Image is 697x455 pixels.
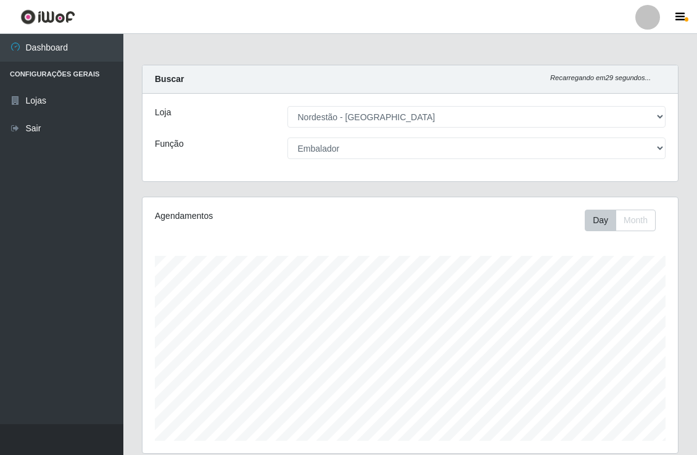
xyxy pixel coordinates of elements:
label: Loja [155,106,171,119]
img: CoreUI Logo [20,9,75,25]
label: Função [155,137,184,150]
div: Agendamentos [155,210,357,223]
div: First group [585,210,656,231]
strong: Buscar [155,74,184,84]
button: Day [585,210,616,231]
i: Recarregando em 29 segundos... [550,74,651,81]
button: Month [616,210,656,231]
div: Toolbar with button groups [585,210,666,231]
